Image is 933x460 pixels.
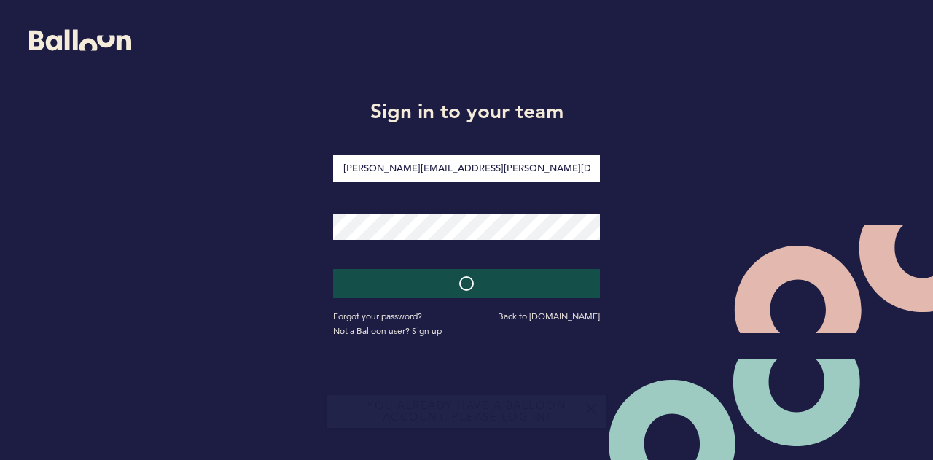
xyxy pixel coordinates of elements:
input: Email [333,155,601,182]
h1: Sign in to your team [322,96,612,125]
a: Back to [DOMAIN_NAME] [498,311,600,321]
a: Not a Balloon user? Sign up [333,325,442,336]
div: You already have a Balloon account, please log in! [327,395,606,428]
a: Forgot your password? [333,311,422,321]
input: Password [333,214,601,240]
